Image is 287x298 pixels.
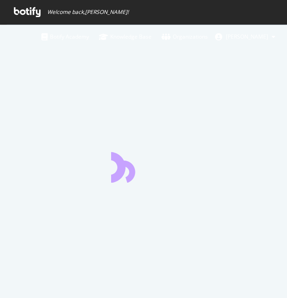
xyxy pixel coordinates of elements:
span: Austin Sarles [226,33,268,40]
div: Knowledge Base [99,32,152,41]
span: Welcome back, [PERSON_NAME] ! [47,9,129,16]
a: Organizations [161,25,208,49]
div: animation [111,150,176,183]
a: Knowledge Base [99,25,152,49]
button: [PERSON_NAME] [208,30,283,44]
div: Organizations [161,32,208,41]
div: Botify Academy [41,32,89,41]
a: Botify Academy [41,25,89,49]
